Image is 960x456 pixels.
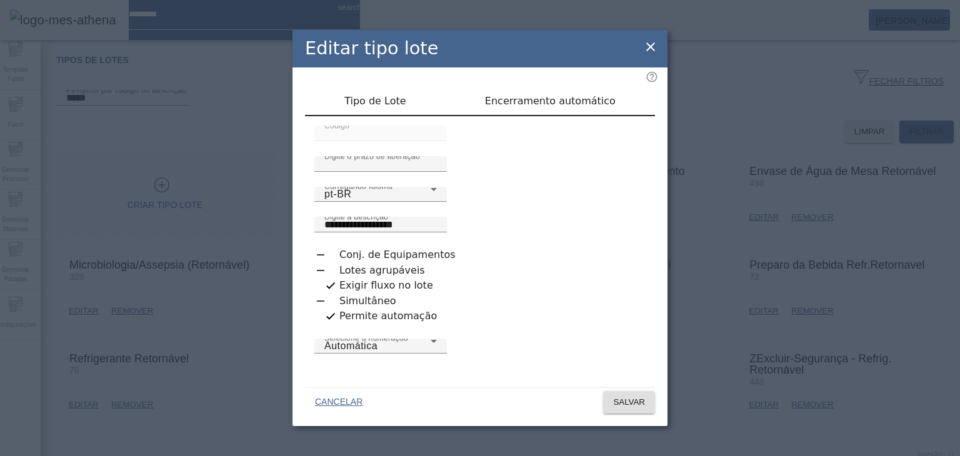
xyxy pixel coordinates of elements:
mat-label: Digite a descrição [324,212,388,221]
span: SALVAR [613,396,645,409]
label: Permite automação [337,309,437,324]
button: CANCELAR [305,391,372,414]
label: Conj. de Equipamentos [337,247,456,262]
label: Exigir fluxo no lote [337,278,433,293]
span: Tipo de Lote [344,96,406,106]
span: Automática [324,340,377,351]
h2: Editar tipo lote [305,35,438,62]
span: CANCELAR [315,396,362,409]
button: SALVAR [603,391,655,414]
mat-label: Código [324,121,349,129]
span: pt-BR [324,189,351,199]
mat-label: Digite o prazo de liberação [324,152,420,160]
label: Lotes agrupáveis [337,263,425,278]
span: Encerramento automático [485,96,616,106]
label: Simultâneo [337,294,396,309]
